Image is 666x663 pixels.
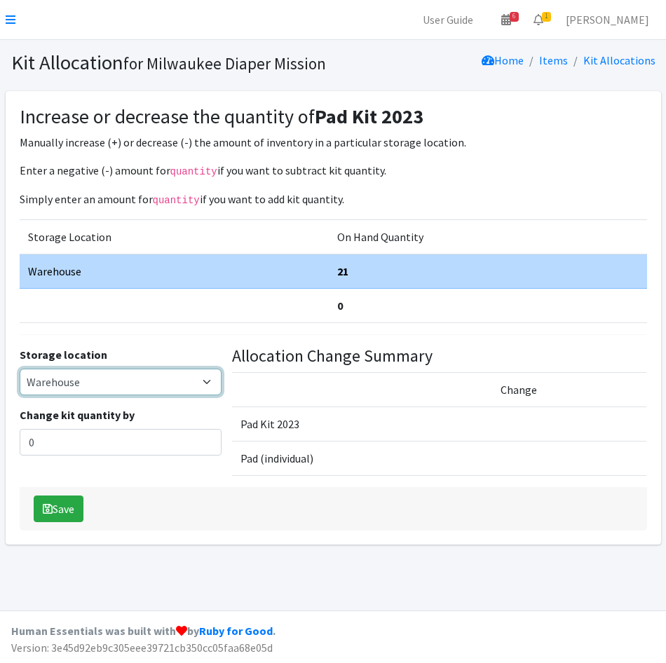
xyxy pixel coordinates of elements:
td: Pad Kit 2023 [232,406,492,441]
td: On Hand Quantity [329,220,647,254]
a: Ruby for Good [199,624,273,638]
label: Change kit quantity by [20,406,135,423]
a: [PERSON_NAME] [555,6,660,34]
code: quantity [153,195,200,206]
a: 6 [490,6,522,34]
p: Enter a negative (-) amount for if you want to subtract kit quantity. [20,162,647,179]
h4: Allocation Change Summary [232,346,647,367]
code: quantity [170,166,217,177]
a: Home [482,53,524,67]
strong: 0 [337,299,343,313]
p: Manually increase (+) or decrease (-) the amount of inventory in a particular storage location. [20,134,647,151]
a: Kit Allocations [583,53,655,67]
a: 1 [522,6,555,34]
td: Pad (individual) [232,441,492,475]
span: 1 [542,12,551,22]
td: Change [492,372,646,406]
a: User Guide [412,6,484,34]
td: Warehouse [20,254,329,289]
span: Version: 3e45d92eb9c305eee39721cb350cc05faa68e05d [11,641,273,655]
h1: Kit Allocation [11,50,328,75]
p: Simply enter an amount for if you want to add kit quantity. [20,191,647,208]
small: for Milwaukee Diaper Mission [123,53,326,74]
h3: Increase or decrease the quantity of [20,105,647,129]
label: Storage location [20,346,107,363]
span: 6 [510,12,519,22]
strong: 21 [337,264,348,278]
strong: Pad Kit 2023 [315,104,423,129]
a: Items [539,53,568,67]
button: Save [34,495,83,522]
td: Storage Location [20,220,329,254]
strong: Human Essentials was built with by . [11,624,276,638]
